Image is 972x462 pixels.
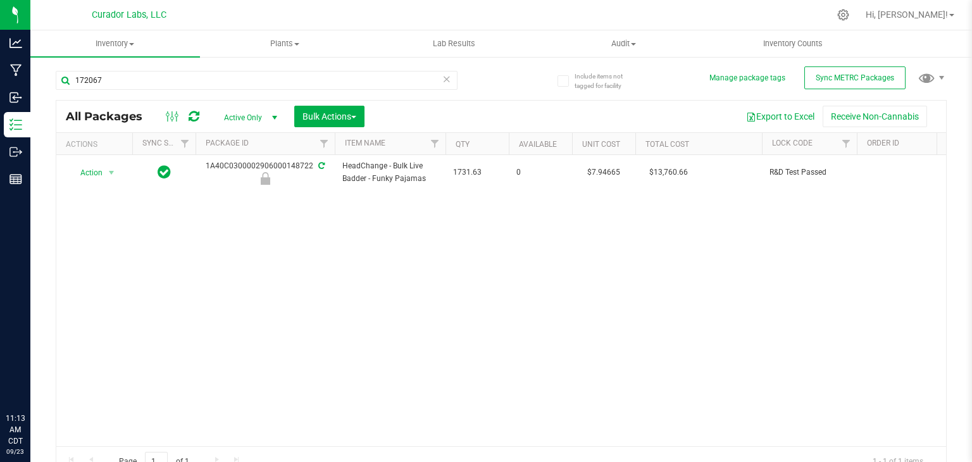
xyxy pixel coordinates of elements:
button: Sync METRC Packages [804,66,906,89]
a: Lock Code [772,139,813,147]
span: $13,760.66 [643,163,694,182]
a: Plants [200,30,370,57]
td: $7.94665 [572,155,635,190]
a: Inventory [30,30,200,57]
a: Audit [539,30,708,57]
a: Unit Cost [582,140,620,149]
div: 1A40C0300002906000148722 [194,160,337,185]
button: Export to Excel [738,106,823,127]
span: HeadChange - Bulk Live Badder - Funky Pajamas [342,160,438,184]
inline-svg: Analytics [9,37,22,49]
a: Sync Status [142,139,191,147]
a: Package ID [206,139,249,147]
a: Available [519,140,557,149]
a: Filter [175,133,196,154]
span: Inventory Counts [746,38,840,49]
a: Order Id [867,139,899,147]
a: Inventory Counts [708,30,878,57]
p: 11:13 AM CDT [6,413,25,447]
a: Total Cost [645,140,689,149]
span: Inventory [30,38,200,49]
input: Search Package ID, Item Name, SKU, Lot or Part Number... [56,71,458,90]
inline-svg: Manufacturing [9,64,22,77]
span: Clear [442,71,451,87]
span: Bulk Actions [302,111,356,122]
span: 0 [516,166,564,178]
button: Receive Non-Cannabis [823,106,927,127]
span: Sync METRC Packages [816,73,894,82]
button: Manage package tags [709,73,785,84]
div: Actions [66,140,127,149]
span: Curador Labs, LLC [92,9,166,20]
span: Lab Results [416,38,492,49]
span: Plants [201,38,369,49]
a: Filter [931,133,952,154]
span: Include items not tagged for facility [575,72,638,91]
a: Filter [314,133,335,154]
iframe: Resource center [13,361,51,399]
inline-svg: Outbound [9,146,22,158]
span: Hi, [PERSON_NAME]! [866,9,948,20]
span: R&D Test Passed [769,166,849,178]
a: Filter [836,133,857,154]
span: Action [69,164,103,182]
p: 09/23 [6,447,25,456]
inline-svg: Inventory [9,118,22,131]
a: Item Name [345,139,385,147]
button: Bulk Actions [294,106,364,127]
span: All Packages [66,109,155,123]
span: In Sync [158,163,171,181]
inline-svg: Inbound [9,91,22,104]
span: 1731.63 [453,166,501,178]
a: Filter [425,133,445,154]
a: Lab Results [370,30,539,57]
inline-svg: Reports [9,173,22,185]
span: Sync from Compliance System [316,161,325,170]
span: select [104,164,120,182]
div: Manage settings [835,9,851,21]
span: Audit [539,38,707,49]
div: R&D Test Passed [194,172,337,185]
a: Qty [456,140,470,149]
